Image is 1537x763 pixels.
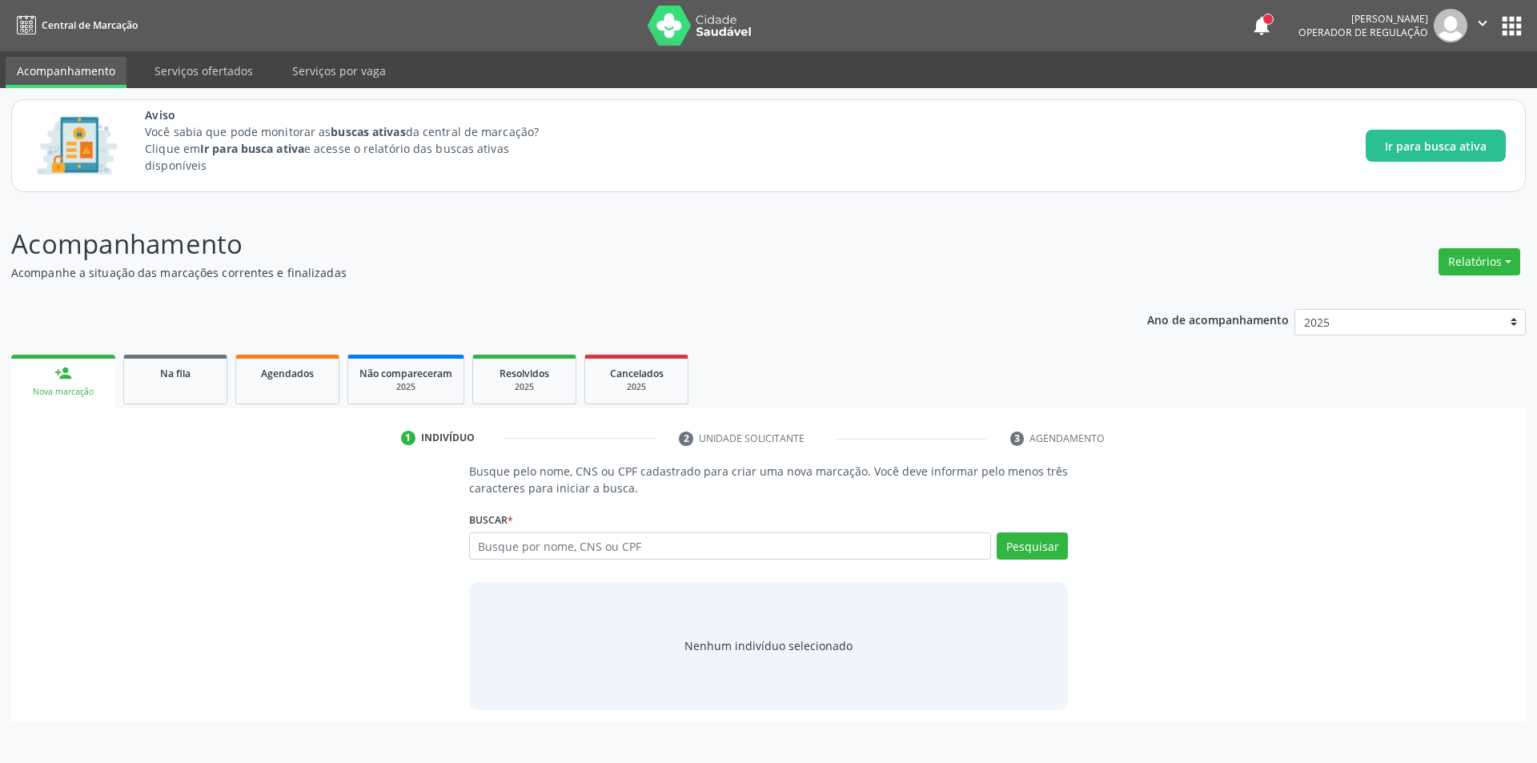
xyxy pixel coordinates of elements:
[1298,12,1428,26] div: [PERSON_NAME]
[200,141,304,156] strong: Ir para busca ativa
[143,57,264,85] a: Serviços ofertados
[1385,138,1487,155] span: Ir para busca ativa
[1439,248,1520,275] button: Relatórios
[11,264,1071,281] p: Acompanhe a situação das marcações correntes e finalizadas
[997,532,1068,560] button: Pesquisar
[1434,9,1467,42] img: img
[359,367,452,380] span: Não compareceram
[1250,14,1273,37] button: notifications
[42,18,138,32] span: Central de Marcação
[469,463,1069,496] p: Busque pelo nome, CNS ou CPF cadastrado para criar uma nova marcação. Você deve informar pelo men...
[610,367,664,380] span: Cancelados
[359,381,452,393] div: 2025
[500,367,549,380] span: Resolvidos
[145,106,568,123] span: Aviso
[331,124,405,139] strong: buscas ativas
[484,381,564,393] div: 2025
[31,110,122,182] img: Imagem de CalloutCard
[1474,14,1491,32] i: 
[6,57,126,88] a: Acompanhamento
[1147,309,1289,329] p: Ano de acompanhamento
[421,431,475,445] div: Indivíduo
[11,224,1071,264] p: Acompanhamento
[1366,130,1506,162] button: Ir para busca ativa
[22,386,104,398] div: Nova marcação
[160,367,191,380] span: Na fila
[1498,12,1526,40] button: apps
[261,367,314,380] span: Agendados
[145,123,568,174] p: Você sabia que pode monitorar as da central de marcação? Clique em e acesse o relatório das busca...
[1298,26,1428,39] span: Operador de regulação
[1467,9,1498,42] button: 
[281,57,397,85] a: Serviços por vaga
[54,364,72,382] div: person_add
[401,431,415,445] div: 1
[11,12,138,38] a: Central de Marcação
[684,637,853,654] div: Nenhum indivíduo selecionado
[469,508,513,532] label: Buscar
[469,532,992,560] input: Busque por nome, CNS ou CPF
[596,381,676,393] div: 2025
